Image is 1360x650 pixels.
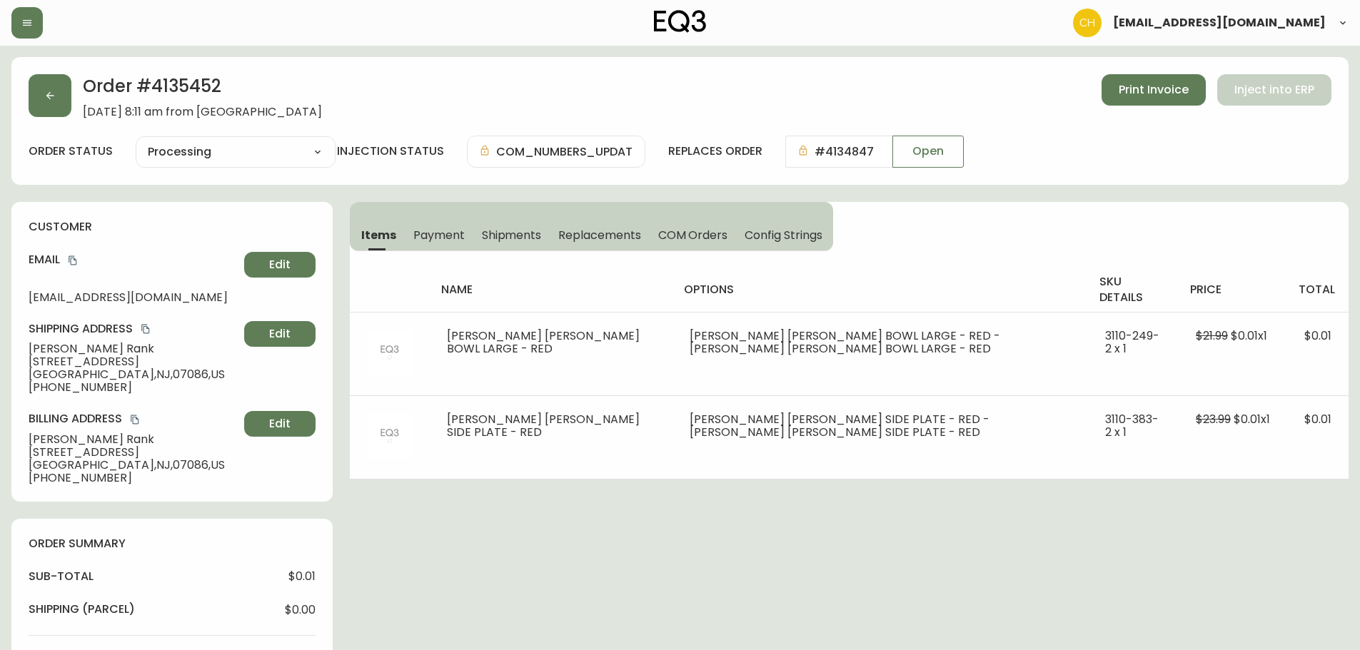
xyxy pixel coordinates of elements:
span: Shipments [482,228,542,243]
span: [STREET_ADDRESS] [29,355,238,368]
li: [PERSON_NAME] [PERSON_NAME] BOWL LARGE - RED - [PERSON_NAME] [PERSON_NAME] BOWL LARGE - RED [690,330,1071,355]
span: Payment [413,228,465,243]
span: [EMAIL_ADDRESS][DOMAIN_NAME] [1113,17,1326,29]
li: [PERSON_NAME] [PERSON_NAME] SIDE PLATE - RED - [PERSON_NAME] [PERSON_NAME] SIDE PLATE - RED [690,413,1071,439]
button: copy [138,322,153,336]
span: $0.01 [1304,327,1331,344]
h4: replaces order [668,143,762,159]
img: 404Image.svg [367,330,413,375]
h4: Email [29,252,238,268]
span: [DATE] 8:11 am from [GEOGRAPHIC_DATA] [83,106,322,118]
h4: price [1190,282,1276,298]
span: Replacements [558,228,640,243]
span: $0.01 [1304,411,1331,427]
span: [GEOGRAPHIC_DATA] , NJ , 07086 , US [29,368,238,381]
h4: customer [29,219,316,235]
span: COM Orders [658,228,728,243]
span: Items [361,228,396,243]
h2: Order # 4135452 [83,74,322,106]
span: $0.01 x 1 [1231,327,1267,344]
span: [EMAIL_ADDRESS][DOMAIN_NAME] [29,291,238,304]
span: 3110-249-2 x 1 [1105,327,1159,357]
span: $23.99 [1196,411,1231,427]
button: copy [128,412,142,427]
h4: total [1299,282,1337,298]
h4: sku details [1099,274,1167,306]
span: $0.00 [285,604,316,616]
button: Edit [244,321,316,347]
img: 404Image.svg [367,413,413,459]
h4: sub-total [29,569,94,584]
h4: options [684,282,1077,298]
span: $0.01 [288,570,316,583]
span: $0.01 x 1 [1234,411,1270,427]
h4: Shipping Address [29,321,238,337]
span: [PERSON_NAME] [PERSON_NAME] BOWL LARGE - RED [447,327,640,357]
button: copy [66,253,80,268]
img: logo [654,10,707,33]
span: [STREET_ADDRESS] [29,446,238,459]
span: [GEOGRAPHIC_DATA] , NJ , 07086 , US [29,459,238,472]
span: [PERSON_NAME] Rank [29,433,238,446]
h4: order summary [29,536,316,552]
span: [PHONE_NUMBER] [29,381,238,394]
h4: Billing Address [29,411,238,427]
label: order status [29,143,113,159]
span: $21.99 [1196,327,1228,344]
span: Edit [269,416,291,432]
button: Edit [244,411,316,437]
span: Open [912,143,944,159]
span: Edit [269,326,291,342]
span: [PHONE_NUMBER] [29,472,238,484]
img: 6288462cea190ebb98a2c2f3c744dd7e [1073,9,1102,37]
button: Edit [244,252,316,278]
h4: name [441,282,661,298]
span: [PERSON_NAME] Rank [29,342,238,355]
span: Edit [269,257,291,273]
span: Config Strings [745,228,822,243]
span: [PERSON_NAME] [PERSON_NAME] SIDE PLATE - RED [447,411,640,440]
button: Open [892,136,964,168]
button: Print Invoice [1102,74,1206,106]
span: Print Invoice [1119,82,1189,98]
span: 3110-383-2 x 1 [1105,411,1159,440]
h4: injection status [337,143,444,159]
h4: Shipping ( Parcel ) [29,601,135,617]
